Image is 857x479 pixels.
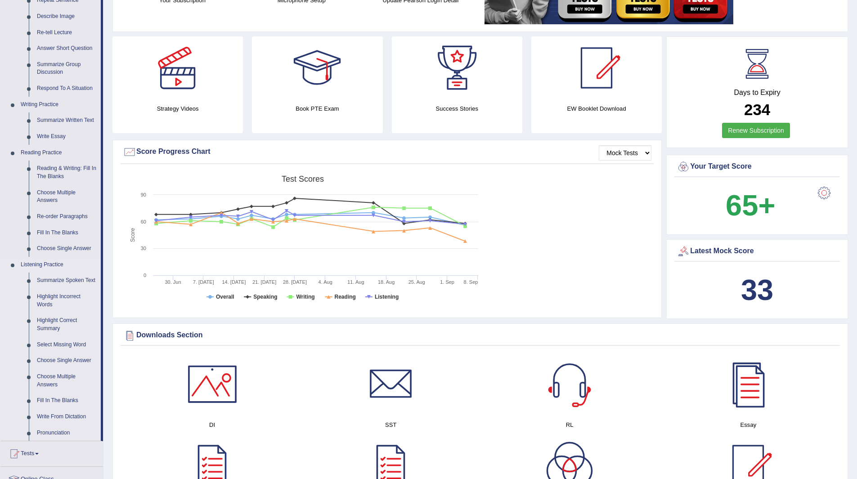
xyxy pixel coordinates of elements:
a: Describe Image [33,9,101,25]
text: 60 [141,219,146,224]
div: Score Progress Chart [123,145,651,159]
a: Listening Practice [17,257,101,273]
a: Choose Multiple Answers [33,369,101,393]
a: Highlight Correct Summary [33,313,101,336]
h4: Book PTE Exam [252,104,382,113]
tspan: 30. Jun [165,279,181,285]
tspan: Score [130,228,136,242]
a: Respond To A Situation [33,81,101,97]
tspan: 4. Aug [319,279,332,285]
tspan: 21. [DATE] [252,279,276,285]
a: Fill In The Blanks [33,225,101,241]
h4: RL [485,420,655,430]
a: Summarize Written Text [33,112,101,129]
b: 65+ [726,189,775,222]
a: Reading & Writing: Fill In The Blanks [33,161,101,184]
text: 30 [141,246,146,251]
a: Reading Practice [17,145,101,161]
a: Select Missing Word [33,337,101,353]
text: 90 [141,192,146,197]
tspan: 14. [DATE] [222,279,246,285]
a: Choose Single Answer [33,241,101,257]
tspan: Reading [335,294,356,300]
a: Write Essay [33,129,101,145]
h4: Success Stories [392,104,522,113]
tspan: 7. [DATE] [193,279,214,285]
h4: Strategy Videos [112,104,243,113]
a: Writing Practice [17,97,101,113]
tspan: 25. Aug [408,279,425,285]
h4: Essay [664,420,833,430]
a: Write From Dictation [33,409,101,425]
a: Summarize Group Discussion [33,57,101,81]
h4: DI [127,420,297,430]
a: Tests [0,441,103,464]
a: Re-tell Lecture [33,25,101,41]
a: Choose Single Answer [33,353,101,369]
h4: SST [306,420,476,430]
div: Latest Mock Score [677,245,838,258]
tspan: 11. Aug [347,279,364,285]
tspan: 28. [DATE] [283,279,307,285]
tspan: 18. Aug [378,279,395,285]
a: Renew Subscription [722,123,790,138]
tspan: Test scores [282,175,324,184]
tspan: Listening [375,294,399,300]
a: Answer Short Question [33,40,101,57]
div: Downloads Section [123,329,838,342]
a: Summarize Spoken Text [33,273,101,289]
a: Re-order Paragraphs [33,209,101,225]
tspan: 1. Sep [440,279,454,285]
a: Pronunciation [33,425,101,441]
tspan: Overall [216,294,234,300]
h4: Days to Expiry [677,89,838,97]
tspan: Writing [296,294,314,300]
b: 33 [741,273,773,306]
b: 234 [744,101,770,118]
tspan: Speaking [253,294,277,300]
h4: EW Booklet Download [531,104,662,113]
a: Choose Multiple Answers [33,185,101,209]
tspan: 8. Sep [464,279,478,285]
text: 0 [144,273,146,278]
a: Fill In The Blanks [33,393,101,409]
div: Your Target Score [677,160,838,174]
a: Highlight Incorrect Words [33,289,101,313]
